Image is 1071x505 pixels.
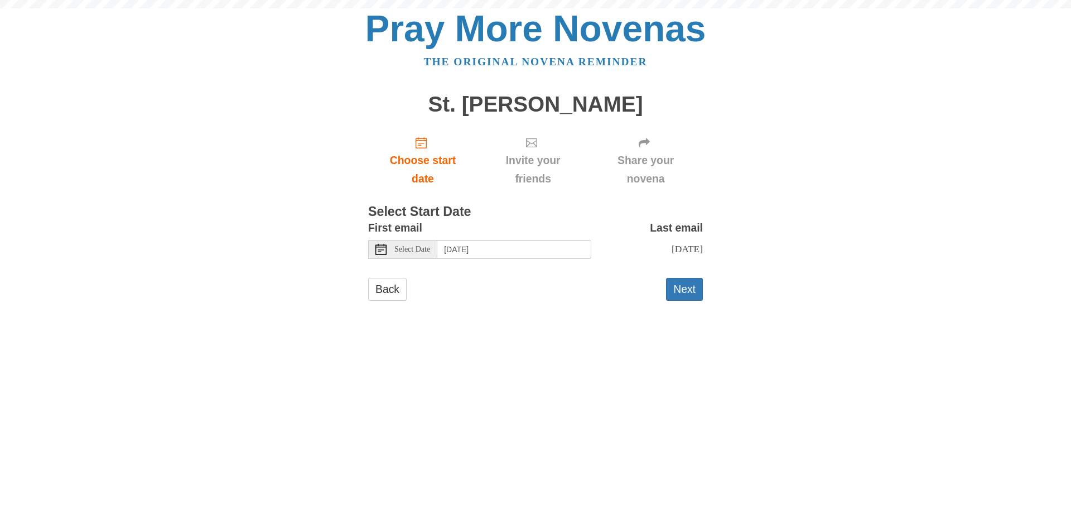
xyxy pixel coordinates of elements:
[489,151,577,188] span: Invite your friends
[666,278,703,301] button: Next
[379,151,466,188] span: Choose start date
[477,127,588,194] div: Click "Next" to confirm your start date first.
[424,56,648,68] a: The original novena reminder
[368,127,477,194] a: Choose start date
[368,278,407,301] a: Back
[588,127,703,194] div: Click "Next" to confirm your start date first.
[600,151,692,188] span: Share your novena
[650,219,703,237] label: Last email
[368,219,422,237] label: First email
[672,243,703,254] span: [DATE]
[365,8,706,49] a: Pray More Novenas
[368,93,703,117] h1: St. [PERSON_NAME]
[368,205,703,219] h3: Select Start Date
[394,246,430,253] span: Select Date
